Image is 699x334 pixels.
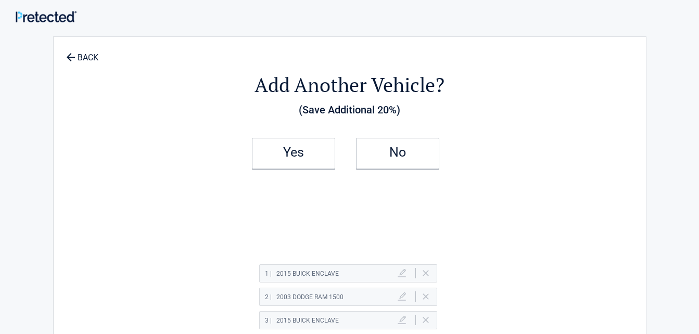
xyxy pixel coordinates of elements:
h3: (Save Additional 20%) [111,101,589,119]
span: 2 | [265,293,272,301]
img: Main Logo [16,11,77,22]
a: BACK [64,44,100,62]
span: 3 | [265,317,272,324]
h2: Add Another Vehicle? [111,72,589,98]
span: 1 | [265,270,272,277]
h2: 2015 Buick ENCLAVE [265,314,339,327]
a: Delete [423,270,429,276]
h2: No [367,149,428,156]
h2: 2015 BUICK ENCLAVE [265,267,339,280]
a: Delete [423,293,429,300]
h2: Yes [263,149,324,156]
a: Delete [423,317,429,323]
h2: 2003 Dodge RAM 1500 [265,291,344,304]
